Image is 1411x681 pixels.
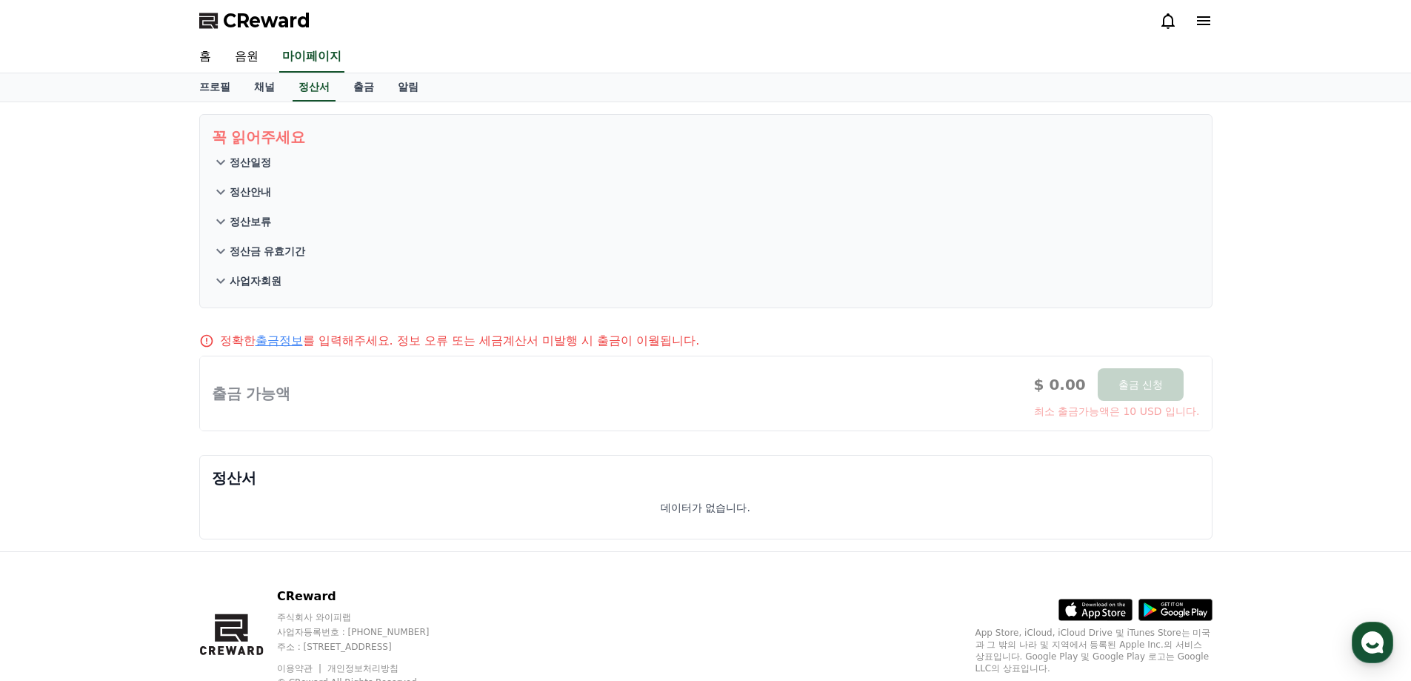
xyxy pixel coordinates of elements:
[279,41,344,73] a: 마이페이지
[220,332,700,350] p: 정확한 를 입력해주세요. 정보 오류 또는 세금계산서 미발행 시 출금이 이월됩니다.
[136,493,153,505] span: 대화
[661,500,750,515] p: 데이터가 없습니다.
[191,470,284,507] a: 설정
[98,470,191,507] a: 대화
[230,273,281,288] p: 사업자회원
[975,627,1212,674] p: App Store, iCloud, iCloud Drive 및 iTunes Store는 미국과 그 밖의 나라 및 지역에서 등록된 Apple Inc.의 서비스 상표입니다. Goo...
[229,492,247,504] span: 설정
[230,155,271,170] p: 정산일정
[212,207,1200,236] button: 정산보류
[230,244,306,259] p: 정산금 유효기간
[212,127,1200,147] p: 꼭 읽어주세요
[230,214,271,229] p: 정산보류
[277,611,458,623] p: 주식회사 와이피랩
[212,236,1200,266] button: 정산금 유효기간
[223,41,270,73] a: 음원
[230,185,271,199] p: 정산안내
[187,73,242,102] a: 프로필
[242,73,287,102] a: 채널
[199,9,310,33] a: CReward
[4,470,98,507] a: 홈
[212,266,1200,296] button: 사업자회원
[212,147,1200,177] button: 정산일정
[256,333,303,348] a: 출금정보
[277,626,458,638] p: 사업자등록번호 : [PHONE_NUMBER]
[277,588,458,605] p: CReward
[386,73,430,102] a: 알림
[47,492,56,504] span: 홈
[277,663,324,674] a: 이용약관
[341,73,386,102] a: 출금
[212,177,1200,207] button: 정산안내
[187,41,223,73] a: 홈
[293,73,336,102] a: 정산서
[277,641,458,653] p: 주소 : [STREET_ADDRESS]
[223,9,310,33] span: CReward
[212,468,1200,488] p: 정산서
[327,663,398,674] a: 개인정보처리방침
